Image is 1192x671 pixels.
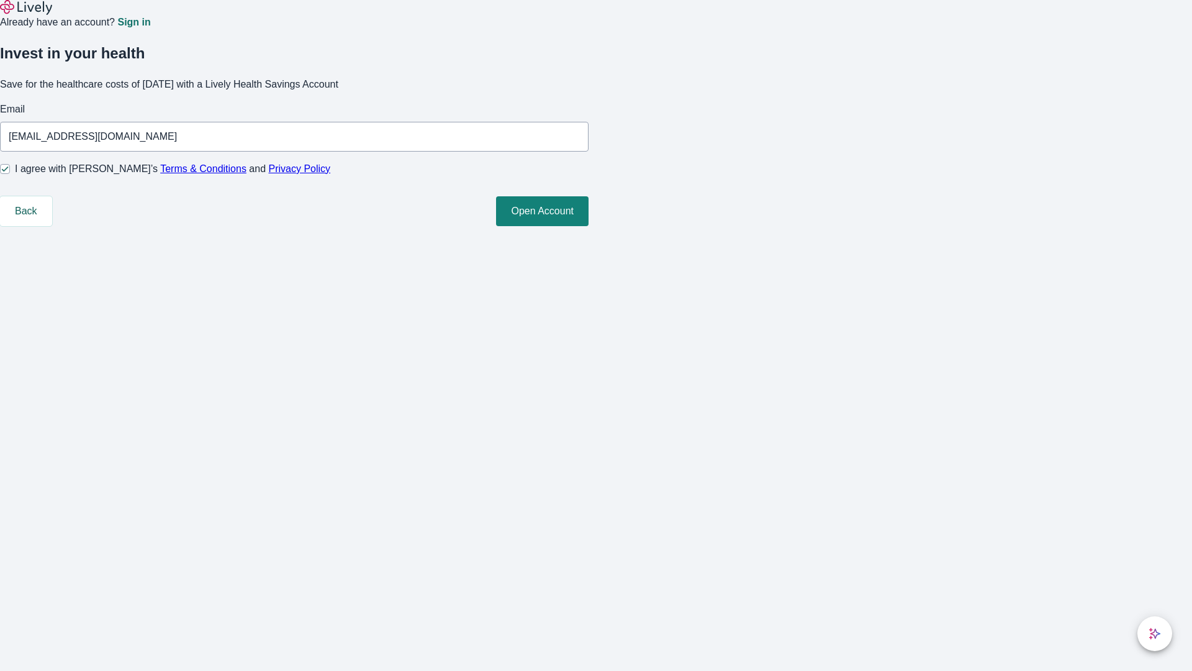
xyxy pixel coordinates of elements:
a: Terms & Conditions [160,163,246,174]
svg: Lively AI Assistant [1149,628,1161,640]
button: Open Account [496,196,589,226]
button: chat [1137,616,1172,651]
span: I agree with [PERSON_NAME]’s and [15,162,330,176]
a: Sign in [117,17,150,27]
a: Privacy Policy [269,163,331,174]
